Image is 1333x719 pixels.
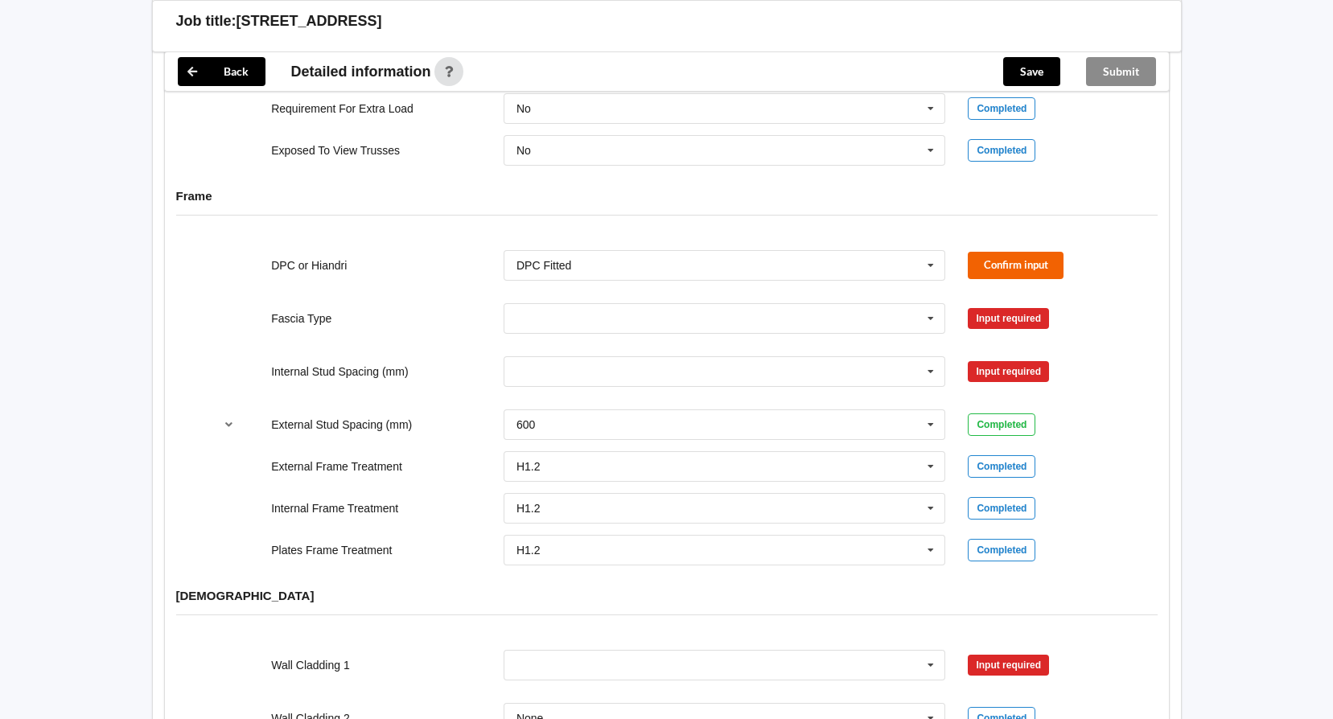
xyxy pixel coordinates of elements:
div: Input required [968,655,1049,676]
h4: [DEMOGRAPHIC_DATA] [176,588,1158,603]
div: Input required [968,361,1049,382]
button: reference-toggle [213,410,245,439]
div: Completed [968,497,1035,520]
label: Internal Frame Treatment [271,502,398,515]
button: Confirm input [968,252,1064,278]
div: Completed [968,539,1035,561]
h3: Job title: [176,12,237,31]
label: Internal Stud Spacing (mm) [271,365,408,378]
div: Completed [968,413,1035,436]
button: Save [1003,57,1060,86]
label: Fascia Type [271,312,331,325]
div: Completed [968,455,1035,478]
div: H1.2 [516,503,541,514]
label: Exposed To View Trusses [271,144,400,157]
h4: Frame [176,188,1158,203]
div: Completed [968,139,1035,162]
span: Detailed information [291,64,431,79]
label: DPC or Hiandri [271,259,347,272]
div: Input required [968,308,1049,329]
h3: [STREET_ADDRESS] [237,12,382,31]
div: H1.2 [516,544,541,556]
div: 600 [516,419,535,430]
label: Plates Frame Treatment [271,544,392,557]
div: No [516,103,531,114]
button: Back [178,57,265,86]
div: Completed [968,97,1035,120]
div: DPC Fitted [516,260,571,271]
label: External Stud Spacing (mm) [271,418,412,431]
div: H1.2 [516,461,541,472]
label: Requirement For Extra Load [271,102,413,115]
div: No [516,145,531,156]
label: External Frame Treatment [271,460,402,473]
label: Wall Cladding 1 [271,659,350,672]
